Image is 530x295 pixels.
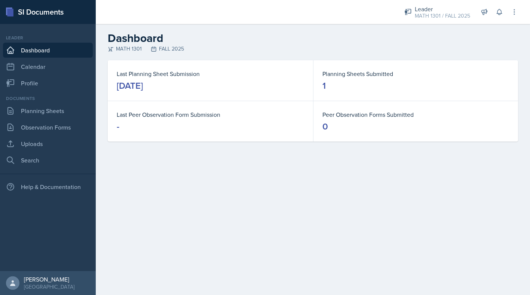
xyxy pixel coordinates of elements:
[322,110,509,119] dt: Peer Observation Forms Submitted
[117,69,304,78] dt: Last Planning Sheet Submission
[3,136,93,151] a: Uploads
[3,43,93,58] a: Dashboard
[117,80,143,92] div: [DATE]
[415,4,470,13] div: Leader
[117,121,119,133] div: -
[322,69,509,78] dt: Planning Sheets Submitted
[3,103,93,118] a: Planning Sheets
[415,12,470,20] div: MATH 1301 / FALL 2025
[117,110,304,119] dt: Last Peer Observation Form Submission
[108,45,518,53] div: MATH 1301 FALL 2025
[322,80,326,92] div: 1
[3,59,93,74] a: Calendar
[24,276,74,283] div: [PERSON_NAME]
[3,34,93,41] div: Leader
[3,120,93,135] a: Observation Forms
[3,95,93,102] div: Documents
[108,31,518,45] h2: Dashboard
[3,76,93,91] a: Profile
[3,179,93,194] div: Help & Documentation
[24,283,74,291] div: [GEOGRAPHIC_DATA]
[3,153,93,168] a: Search
[322,121,328,133] div: 0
